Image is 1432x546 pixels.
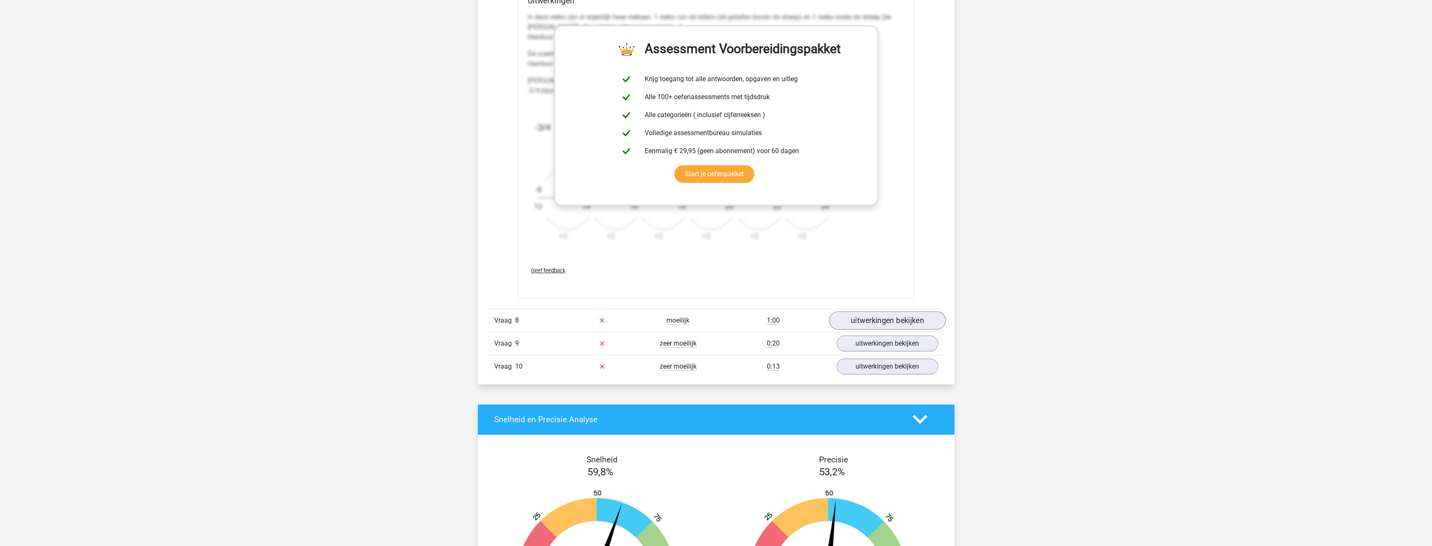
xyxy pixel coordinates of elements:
[494,455,710,464] h4: Snelheid
[528,12,905,42] p: In deze reeks zijn er eigenlijk twee reeksen. 1 reeks van de tellers (de getallen boven de streep...
[767,316,780,325] span: 1:00
[528,49,905,69] p: De noemers gaan steeds: +2 Hierdoor ontstaat de volgende reeks: [12, 14, 16, 18, 20, 22, 24]
[515,316,519,324] span: 8
[829,311,945,330] a: uitwerkingen bekijken
[559,231,567,240] text: +2
[660,339,697,348] span: zeer moeilijk
[773,202,781,211] text: 22
[587,466,613,478] span: 59,8%
[725,202,733,211] text: 20
[660,362,697,371] span: zeer moeilijk
[494,415,900,424] h4: Snelheid en Precisie Analyse
[515,362,523,370] span: 10
[837,336,938,351] a: uitwerkingen bekijken
[535,185,541,194] text: -9
[494,315,515,326] span: Vraag
[666,316,689,325] span: moeilijk
[798,231,806,240] text: +2
[654,231,663,240] text: +2
[607,231,615,240] text: +2
[582,202,590,211] text: 14
[702,231,710,240] text: +2
[674,165,754,183] a: Start je oefenpakket
[494,338,515,349] span: Vraag
[750,231,758,240] text: +2
[837,359,938,374] a: uitwerkingen bekijken
[531,267,565,274] span: Geef feedback
[819,466,845,478] span: 53,2%
[528,76,905,96] p: [PERSON_NAME] goed hoe je de breuken in de reeks moet herschrijven om het patroon te herkennen. -...
[494,361,515,372] span: Vraag
[820,202,829,211] text: 24
[767,362,780,371] span: 0:13
[726,455,942,464] h4: Precisie
[629,202,638,211] text: 16
[767,339,780,348] span: 0:20
[677,202,685,211] text: 18
[534,202,542,211] text: 12
[534,122,551,133] tspan: -3/4
[515,339,519,347] span: 9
